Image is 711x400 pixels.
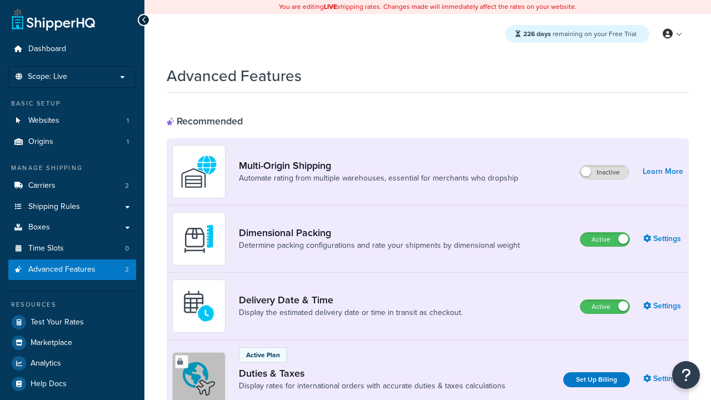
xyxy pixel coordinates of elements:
[8,300,136,309] div: Resources
[8,39,136,59] a: Dashboard
[31,338,72,348] span: Marketplace
[580,300,629,313] label: Active
[8,111,136,131] a: Websites1
[8,163,136,173] div: Manage Shipping
[239,307,463,318] a: Display the estimated delivery date or time in transit as checkout.
[179,219,218,258] img: DTVBYsAAAAAASUVORK5CYII=
[8,259,136,280] a: Advanced Features2
[643,164,683,179] a: Learn More
[28,137,53,147] span: Origins
[167,65,302,87] h1: Advanced Features
[643,371,683,387] a: Settings
[28,265,96,274] span: Advanced Features
[8,132,136,152] a: Origins1
[239,227,520,239] a: Dimensional Packing
[8,238,136,259] li: Time Slots
[672,361,700,389] button: Open Resource Center
[8,197,136,217] a: Shipping Rules
[127,116,129,126] span: 1
[8,132,136,152] li: Origins
[28,202,80,212] span: Shipping Rules
[31,379,67,389] span: Help Docs
[643,231,683,247] a: Settings
[8,333,136,353] a: Marketplace
[179,152,218,191] img: WatD5o0RtDAAAAAElFTkSuQmCC
[580,233,629,246] label: Active
[523,29,637,39] span: remaining on your Free Trial
[8,259,136,280] li: Advanced Features
[28,72,67,82] span: Scope: Live
[8,176,136,196] li: Carriers
[8,374,136,394] a: Help Docs
[127,137,129,147] span: 1
[643,298,683,314] a: Settings
[28,244,64,253] span: Time Slots
[28,181,56,191] span: Carriers
[125,265,129,274] span: 2
[239,159,518,172] a: Multi-Origin Shipping
[239,294,463,306] a: Delivery Date & Time
[8,217,136,238] a: Boxes
[28,44,66,54] span: Dashboard
[8,111,136,131] li: Websites
[8,238,136,259] a: Time Slots0
[8,176,136,196] a: Carriers2
[239,240,520,251] a: Determine packing configurations and rate your shipments by dimensional weight
[523,29,551,39] strong: 226 days
[324,2,337,12] b: LIVE
[246,350,280,360] p: Active Plan
[239,381,505,392] a: Display rates for international orders with accurate duties & taxes calculations
[8,99,136,108] div: Basic Setup
[239,173,518,184] a: Automate rating from multiple warehouses, essential for merchants who dropship
[580,166,629,179] label: Inactive
[167,115,243,127] div: Recommended
[31,318,84,327] span: Test Your Rates
[563,372,630,387] a: Set Up Billing
[125,181,129,191] span: 2
[8,312,136,332] a: Test Your Rates
[28,116,59,126] span: Websites
[31,359,61,368] span: Analytics
[125,244,129,253] span: 0
[28,223,50,232] span: Boxes
[179,287,218,326] img: gfkeb5ejjkALwAAAABJRU5ErkJggg==
[8,353,136,373] a: Analytics
[239,367,505,379] a: Duties & Taxes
